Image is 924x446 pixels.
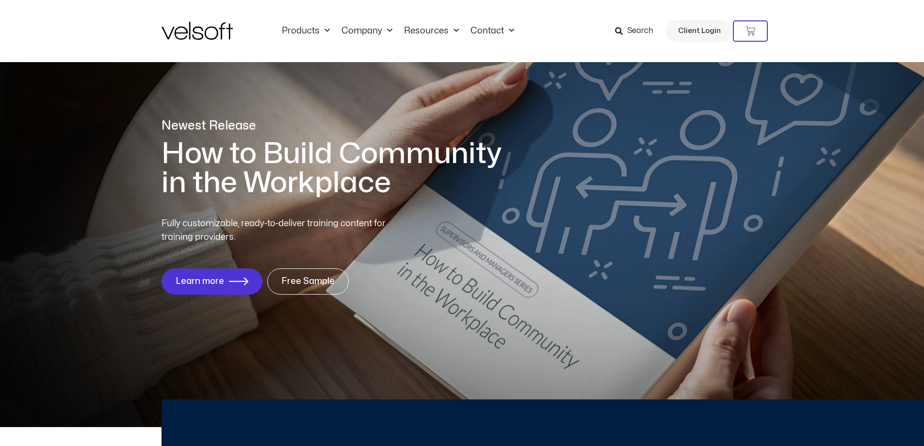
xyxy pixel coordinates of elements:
a: Client Login [666,19,733,43]
span: Search [627,25,653,37]
p: Newest Release [162,117,516,134]
img: Velsoft Training Materials [162,22,233,40]
a: Search [615,23,660,39]
h1: How to Build Community in the Workplace [162,139,516,198]
span: Learn more [176,277,224,286]
a: ResourcesMenu Toggle [398,26,465,36]
a: Learn more [162,268,262,295]
span: Client Login [678,25,721,37]
a: Free Sample [267,268,349,295]
nav: Menu [276,26,520,36]
span: Free Sample [281,277,335,286]
a: CompanyMenu Toggle [336,26,398,36]
p: Fully customizable, ready-to-deliver training content for training providers. [162,217,403,244]
a: ContactMenu Toggle [465,26,520,36]
a: ProductsMenu Toggle [276,26,336,36]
